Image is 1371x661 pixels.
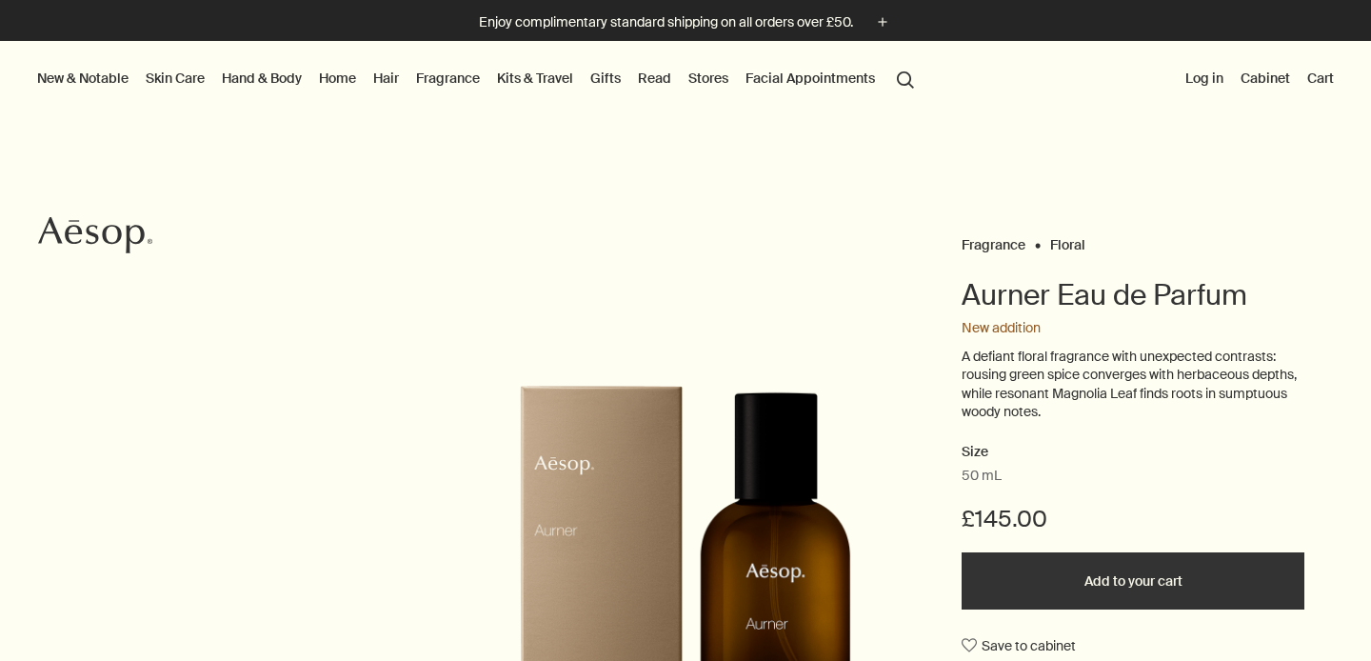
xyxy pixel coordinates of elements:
[1182,66,1227,90] button: Log in
[1237,66,1294,90] a: Cabinet
[33,41,923,117] nav: primary
[369,66,403,90] a: Hair
[962,504,1047,534] span: £145.00
[479,11,893,33] button: Enjoy complimentary standard shipping on all orders over £50.
[1303,66,1338,90] button: Cart
[634,66,675,90] a: Read
[962,276,1304,314] h1: Aurner Eau de Parfum
[218,66,306,90] a: Hand & Body
[1182,41,1338,117] nav: supplementary
[586,66,625,90] a: Gifts
[479,12,853,32] p: Enjoy complimentary standard shipping on all orders over £50.
[962,552,1304,610] button: Add to your cart - £145.00
[962,348,1304,422] p: A defiant floral fragrance with unexpected contrasts: rousing green spice converges with herbaceo...
[685,66,732,90] button: Stores
[412,66,484,90] a: Fragrance
[962,236,1025,245] a: Fragrance
[888,60,923,96] button: Open search
[1050,236,1085,245] a: Floral
[38,216,152,254] svg: Aesop
[315,66,360,90] a: Home
[742,66,879,90] a: Facial Appointments
[142,66,209,90] a: Skin Care
[33,66,132,90] button: New & Notable
[962,467,1002,486] span: 50 mL
[962,441,1304,464] h2: Size
[493,66,577,90] a: Kits & Travel
[33,211,157,264] a: Aesop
